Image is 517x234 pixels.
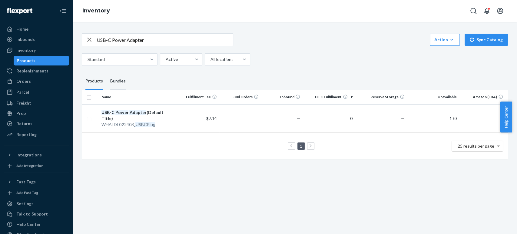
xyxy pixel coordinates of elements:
[355,90,407,104] th: Reserve Storage
[16,110,26,116] div: Prep
[14,56,69,65] a: Products
[303,90,355,104] th: DTC Fulfillment
[303,104,355,132] td: 0
[4,66,69,76] a: Replenishments
[297,116,300,121] span: —
[101,110,110,115] em: USB
[7,8,32,14] img: Flexport logo
[99,90,177,104] th: Name
[17,58,35,64] div: Products
[82,7,110,14] a: Inventory
[110,73,126,90] div: Bundles
[4,24,69,34] a: Home
[4,177,69,187] button: Fast Tags
[16,179,36,185] div: Fast Tags
[16,190,38,195] div: Add Fast Tag
[85,73,103,90] div: Products
[111,110,114,115] em: C
[16,68,48,74] div: Replenishments
[458,143,494,149] span: 25 results per page
[16,163,43,168] div: Add Integration
[4,76,69,86] a: Orders
[16,78,31,84] div: Orders
[16,201,34,207] div: Settings
[4,45,69,55] a: Inventory
[101,109,175,122] div: - (Default Title)
[4,130,69,139] a: Reporting
[4,162,69,169] a: Add Integration
[4,109,69,118] a: Prep
[481,5,493,17] button: Open notifications
[57,5,69,17] button: Close Navigation
[4,199,69,209] a: Settings
[4,189,69,196] a: Add Fast Tag
[16,211,48,217] div: Talk to Support
[16,132,37,138] div: Reporting
[500,102,512,132] button: Help Center
[16,36,35,42] div: Inbounds
[4,209,69,219] a: Talk to Support
[261,90,303,104] th: Inbound
[206,116,217,121] span: $7.14
[4,87,69,97] a: Parcel
[434,37,455,43] div: Action
[4,219,69,229] a: Help Center
[407,90,459,104] th: Unavailable
[16,47,36,53] div: Inventory
[16,221,41,227] div: Help Center
[97,34,233,46] input: Search inventory by name or sku
[465,34,508,46] button: Sync Catalog
[177,90,219,104] th: Fulfillment Fee
[219,90,261,104] th: 30d Orders
[16,26,28,32] div: Home
[16,152,42,158] div: Integrations
[219,104,261,132] td: ―
[16,100,31,106] div: Freight
[494,5,506,17] button: Open account menu
[129,110,146,115] em: Adapter
[299,143,303,149] a: Page 1 is your current page
[4,98,69,108] a: Freight
[467,5,479,17] button: Open Search Box
[16,121,32,127] div: Returns
[78,2,115,20] ol: breadcrumbs
[165,56,166,62] input: Active
[430,34,460,46] button: Action
[16,89,29,95] div: Parcel
[101,122,175,128] div: WHALDL022403_
[4,35,69,44] a: Inbounds
[135,122,155,127] em: USBCPlug
[459,90,508,104] th: Amazon (FBA)
[407,104,459,132] td: 1
[115,110,128,115] em: Power
[4,119,69,129] a: Returns
[499,116,503,121] span: —
[4,150,69,160] button: Integrations
[401,116,405,121] span: —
